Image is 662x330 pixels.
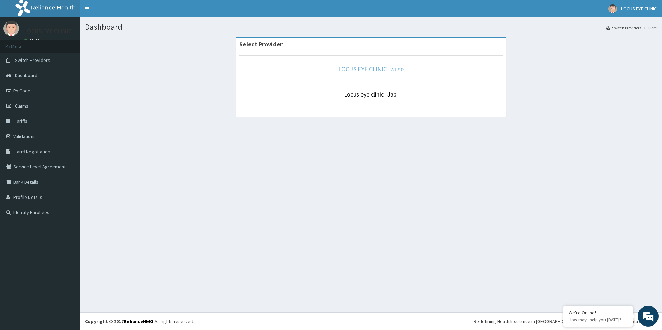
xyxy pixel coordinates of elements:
[608,4,617,13] img: User Image
[344,90,398,98] a: Locus eye clinic- Jabi
[85,22,657,31] h1: Dashboard
[24,38,41,43] a: Online
[474,318,657,325] div: Redefining Heath Insurance in [GEOGRAPHIC_DATA] using Telemedicine and Data Science!
[239,40,283,48] strong: Select Provider
[15,148,50,155] span: Tariff Negotiation
[606,25,641,31] a: Switch Providers
[15,72,37,79] span: Dashboard
[15,57,50,63] span: Switch Providers
[338,65,404,73] a: LOCUS EYE CLINIC- wuse
[642,25,657,31] li: Here
[15,103,28,109] span: Claims
[124,318,153,324] a: RelianceHMO
[85,318,155,324] strong: Copyright © 2017 .
[621,6,657,12] span: LOCUS EYE CLINIC
[3,21,19,36] img: User Image
[569,317,627,323] p: How may I help you today?
[24,28,72,34] p: LOCUS EYE CLINIC
[569,310,627,316] div: We're Online!
[15,118,27,124] span: Tariffs
[80,312,662,330] footer: All rights reserved.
